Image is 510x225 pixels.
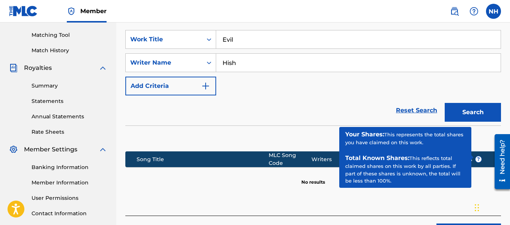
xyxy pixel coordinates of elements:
[32,97,107,105] a: Statements
[32,128,107,136] a: Rate Sheets
[469,7,478,16] img: help
[32,210,107,217] a: Contact Information
[24,145,77,154] span: Member Settings
[137,156,269,163] div: Song Title
[32,194,107,202] a: User Permissions
[9,63,18,72] img: Royalties
[475,156,481,162] span: ?
[67,7,76,16] img: Top Rightsholder
[486,4,501,19] div: User Menu
[125,30,501,125] form: Search Form
[475,196,479,219] div: Drag
[311,156,418,163] div: Writers
[445,103,501,122] button: Search
[269,151,311,167] div: MLC Song Code
[32,31,107,39] a: Matching Tool
[430,156,482,163] span: Share Amounts
[489,131,510,192] iframe: Resource Center
[98,63,107,72] img: expand
[9,6,38,17] img: MLC Logo
[9,145,18,154] img: Member Settings
[466,4,481,19] div: Help
[472,189,510,225] iframe: Chat Widget
[32,163,107,171] a: Banking Information
[32,113,107,121] a: Annual Statements
[32,47,107,54] a: Match History
[450,7,459,16] img: search
[392,102,441,119] a: Reset Search
[447,4,462,19] a: Public Search
[301,170,325,186] p: No results
[125,77,216,95] button: Add Criteria
[130,58,198,67] div: Writer Name
[24,63,52,72] span: Royalties
[32,82,107,90] a: Summary
[80,7,107,15] span: Member
[130,35,198,44] div: Work Title
[98,145,107,154] img: expand
[201,82,210,91] img: 9d2ae6d4665cec9f34b9.svg
[32,179,107,187] a: Member Information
